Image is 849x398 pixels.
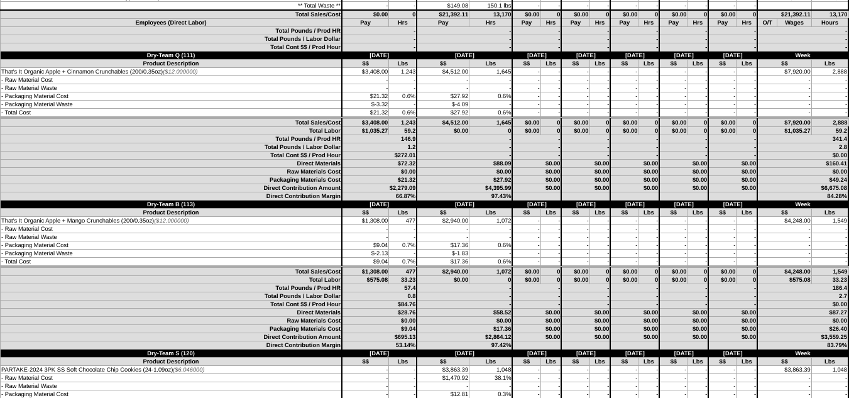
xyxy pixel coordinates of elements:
[737,127,757,135] td: 0
[757,127,811,135] td: $1,035.27
[1,101,342,109] td: - Packaging Material Waste
[708,10,737,19] td: $0.00
[708,152,757,160] td: -
[561,152,610,160] td: -
[540,101,561,109] td: -
[757,160,848,168] td: $160.41
[342,152,417,160] td: $272.01
[417,119,469,127] td: $4,512.00
[417,76,469,84] td: -
[561,119,589,127] td: $0.00
[638,60,659,68] td: Lbs
[512,152,561,160] td: -
[469,101,513,109] td: -
[342,160,417,168] td: $72.32
[638,92,659,101] td: -
[589,2,610,11] td: -
[1,143,342,152] td: Total Pounds / Labor Dollar
[737,60,757,68] td: Lbs
[708,35,757,43] td: -
[342,101,389,109] td: $-3.32
[389,19,417,27] td: Hrs
[638,84,659,92] td: -
[811,19,848,27] td: Hours
[610,160,659,168] td: $0.00
[561,76,589,84] td: -
[638,127,659,135] td: 0
[417,92,469,101] td: $27.92
[610,27,659,35] td: -
[610,119,638,127] td: $0.00
[610,84,638,92] td: -
[610,92,638,101] td: -
[512,60,540,68] td: $$
[811,76,848,84] td: -
[561,35,610,43] td: -
[389,109,417,117] td: 0.6%
[659,19,687,27] td: Pay
[469,119,513,127] td: 1,645
[342,168,417,176] td: $0.00
[708,135,757,143] td: -
[659,127,687,135] td: $0.00
[342,143,417,152] td: 1.2
[659,27,708,35] td: -
[342,27,417,35] td: -
[757,27,848,35] td: -
[540,2,561,11] td: -
[342,68,389,76] td: $3,408.00
[589,76,610,84] td: -
[589,19,610,27] td: Hrs
[757,68,811,76] td: $7,920.00
[777,19,811,27] td: Wages
[687,92,708,101] td: -
[589,60,610,68] td: Lbs
[1,52,342,60] td: Dry-Team Q (111)
[389,101,417,109] td: -
[638,101,659,109] td: -
[512,19,540,27] td: Pay
[811,127,848,135] td: 59.2
[512,10,540,19] td: $0.00
[708,143,757,152] td: -
[737,2,757,11] td: -
[1,19,342,27] td: Employees (Direct Labor)
[757,76,811,84] td: -
[638,119,659,127] td: 0
[589,119,610,127] td: 0
[561,168,610,176] td: $0.00
[561,60,589,68] td: $$
[737,84,757,92] td: -
[708,109,737,117] td: -
[1,27,342,35] td: Total Pounds / Prod HR
[659,176,708,184] td: $0.00
[757,109,811,117] td: -
[512,143,561,152] td: -
[417,176,512,184] td: $27.92
[737,101,757,109] td: -
[659,119,687,127] td: $0.00
[512,168,561,176] td: $0.00
[417,27,512,35] td: -
[610,101,638,109] td: -
[708,2,737,11] td: -
[417,109,469,117] td: $27.92
[659,76,687,84] td: -
[1,127,342,135] td: Total Labor
[540,19,561,27] td: Hrs
[540,10,561,19] td: 0
[610,135,659,143] td: -
[811,84,848,92] td: -
[561,184,610,192] td: $0.00
[737,76,757,84] td: -
[417,43,512,52] td: -
[469,19,513,27] td: Hrs
[737,68,757,76] td: -
[687,84,708,92] td: -
[512,160,561,168] td: $0.00
[417,60,469,68] td: $$
[757,35,848,43] td: -
[757,92,811,101] td: -
[811,68,848,76] td: 2,888
[708,27,757,35] td: -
